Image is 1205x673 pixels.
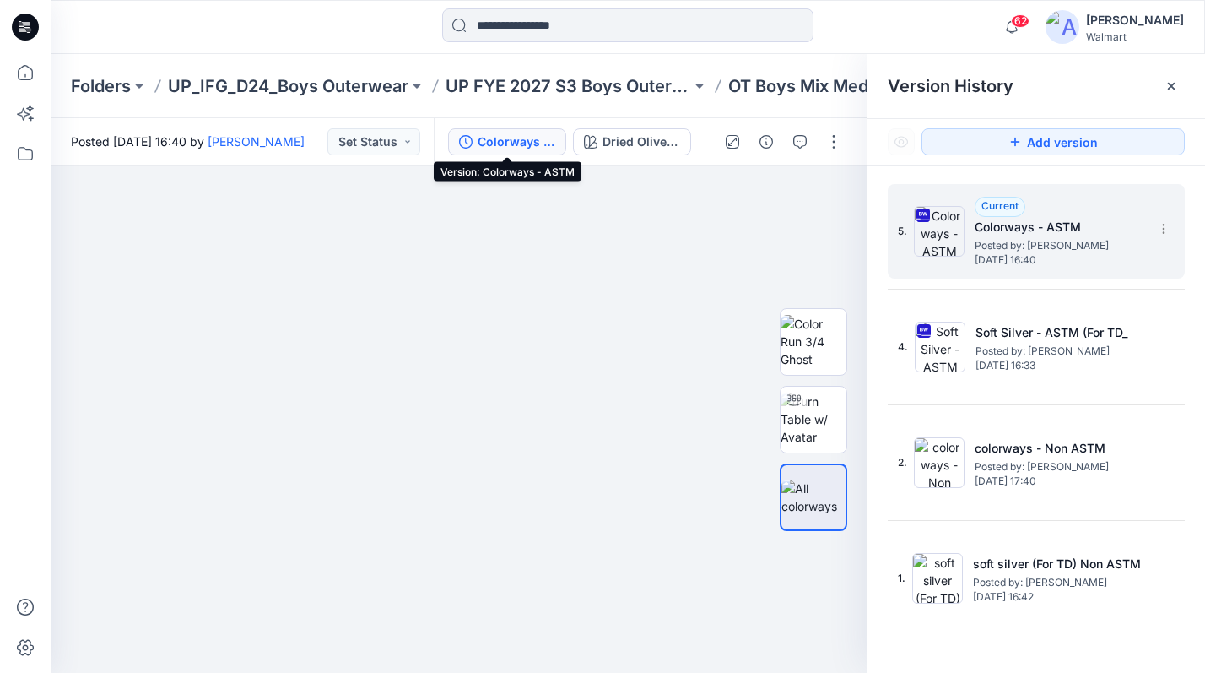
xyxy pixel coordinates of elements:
button: Colorways - ASTM [448,128,566,155]
span: [DATE] 17:40 [975,475,1143,487]
h5: Soft Silver - ASTM (For TD_ [975,323,1144,343]
span: Current [981,199,1019,212]
span: 1. [898,571,905,586]
button: Add version [921,128,1185,155]
p: OT Boys Mix Media Fleece Jkt (ASTM) [728,74,974,98]
span: 2. [898,455,907,470]
img: Colorways - ASTM [914,206,965,257]
button: Show Hidden Versions [888,128,915,155]
img: soft silver (For TD) Non ASTM [912,553,963,604]
img: Turn Table w/ Avatar [781,393,846,446]
img: Color Run 3/4 Ghost [781,315,846,368]
img: colorways - Non ASTM [914,437,965,488]
span: 4. [898,339,908,355]
a: [PERSON_NAME] [208,134,305,149]
h5: Colorways - ASTM [975,217,1143,237]
span: Posted by: Yunjin Chae [975,237,1143,254]
div: Walmart [1086,30,1184,43]
button: Close [1164,79,1178,93]
img: Soft Silver - ASTM (For TD_ [915,322,965,372]
a: UP_IFG_D24_Boys Outerwear [168,74,408,98]
div: Dried Olive/ Blackened Evergreen [602,133,680,151]
button: Dried Olive/ Blackened Evergreen [573,128,691,155]
a: UP FYE 2027 S3 Boys Outerwear [446,74,691,98]
span: Version History [888,76,1013,96]
h5: colorways - Non ASTM [975,438,1143,459]
span: 5. [898,224,907,239]
span: [DATE] 16:42 [973,591,1142,603]
div: Colorways - ASTM [478,133,555,151]
button: Details [753,128,780,155]
span: 62 [1011,14,1029,28]
a: Folders [71,74,131,98]
span: Posted [DATE] 16:40 by [71,133,305,150]
div: [PERSON_NAME] [1086,10,1184,30]
span: [DATE] 16:40 [975,254,1143,266]
img: avatar [1046,10,1079,44]
span: [DATE] 16:33 [975,360,1144,372]
span: Posted by: Yunjin Chae [975,343,1144,360]
img: All colorways [781,480,846,515]
span: Posted by: Kei Yip [975,459,1143,475]
span: Posted by: Kei Yip [973,574,1142,591]
h5: soft silver (For TD) Non ASTM [973,554,1142,574]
